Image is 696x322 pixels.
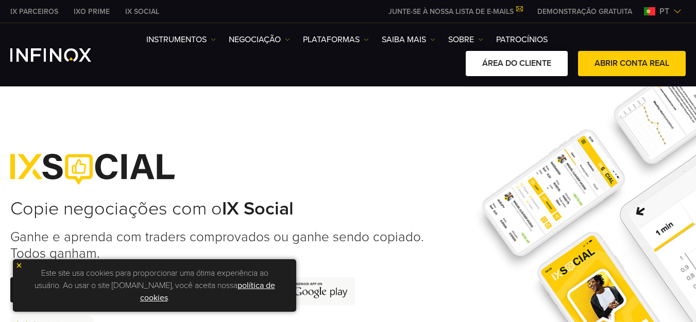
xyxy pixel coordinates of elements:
a: Patrocínios [496,33,548,46]
a: INFINOX [117,6,167,17]
a: Saiba mais [382,33,435,46]
strong: IX Social [222,198,294,220]
a: JUNTE-SE À NOSSA LISTA DE E-MAILS [381,7,530,16]
a: ÁREA DO CLIENTE [466,51,568,76]
a: INFINOX [3,6,66,17]
span: pt [655,5,673,17]
a: SOBRE [448,33,483,46]
a: INFINOX Logo [10,48,115,62]
a: PLATAFORMAS [303,33,369,46]
h3: Ganhe e aprenda com traders comprovados ou ganhe sendo copiado. Todos ganham. [10,229,434,261]
h2: Copie negociações com o [10,198,434,220]
a: INFINOX [66,6,117,17]
a: JUNTE-SE AO IX SOCIAL AGORA [10,277,165,302]
img: yellow close icon [15,262,23,269]
img: Play Store icon [266,277,355,305]
a: INFINOX MENU [530,6,640,17]
p: Este site usa cookies para proporcionar uma ótima experiência ao usuário. Ao usar o site [DOMAIN_... [18,264,291,307]
a: NEGOCIAÇÃO [229,33,290,46]
a: ABRIR CONTA REAL [578,51,686,76]
a: Instrumentos [146,33,216,46]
